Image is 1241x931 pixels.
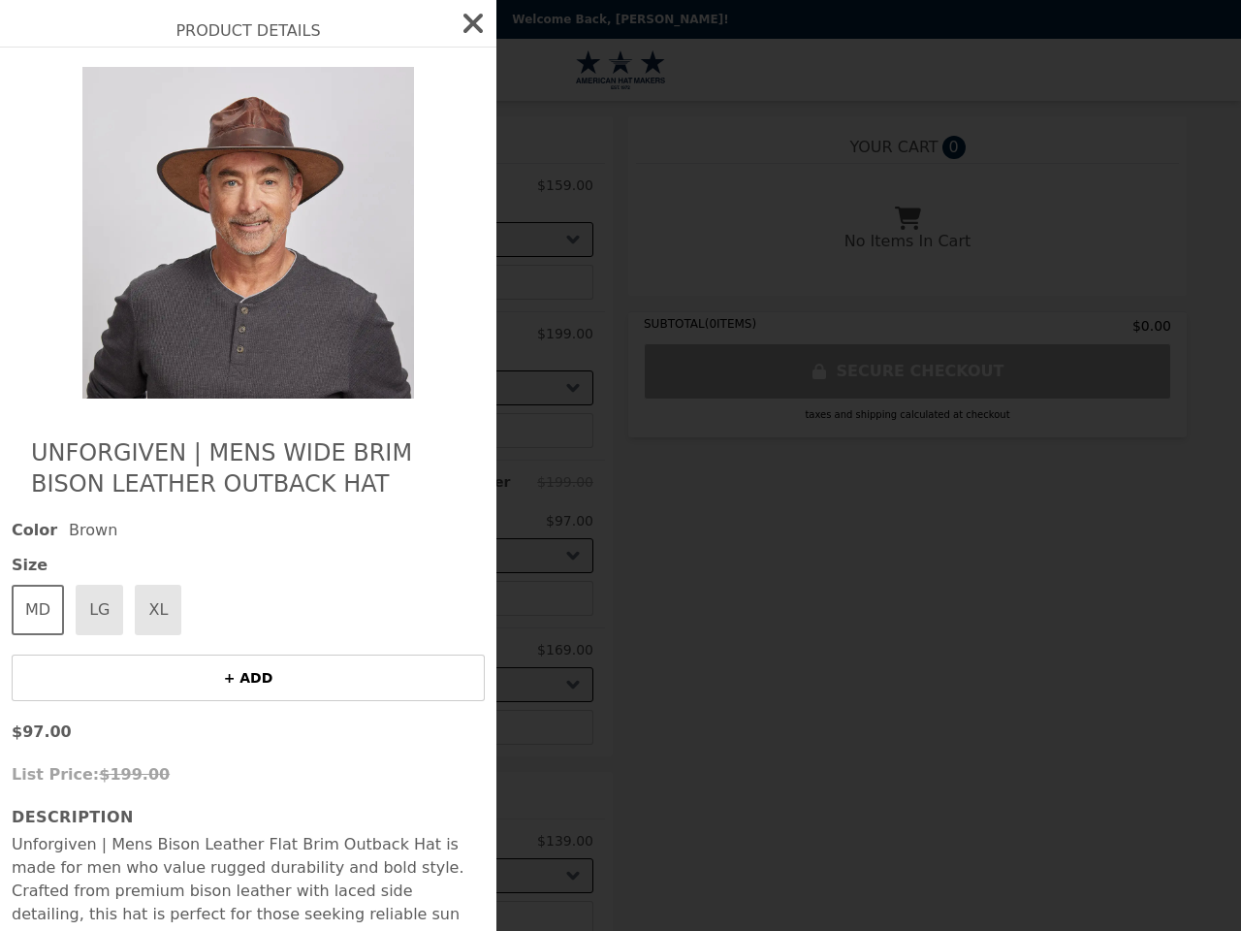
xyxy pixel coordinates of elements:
button: XL [135,585,181,635]
button: MD [12,585,64,635]
p: $97.00 [12,721,485,744]
span: Size [12,554,485,577]
h3: Description [12,806,485,829]
span: $199.00 [99,765,170,784]
button: + ADD [12,655,485,701]
p: List Price: [12,763,485,787]
h2: Unforgiven | Mens Wide Brim Bison Leather Outback Hat [31,437,465,499]
div: Brown [12,519,485,542]
span: Color [12,519,57,542]
button: LG [76,585,123,635]
img: Brown / MD [71,67,426,399]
